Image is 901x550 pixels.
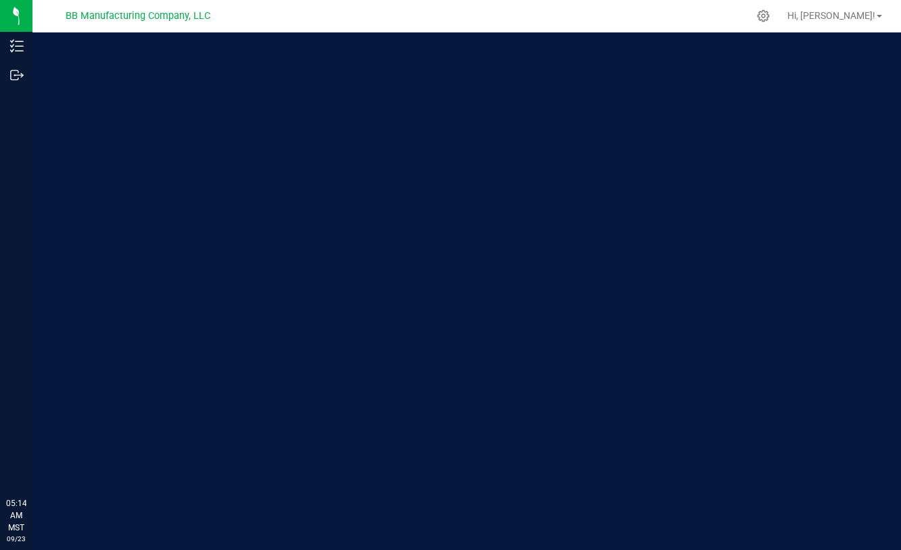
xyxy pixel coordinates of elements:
p: 09/23 [6,534,26,544]
div: Manage settings [755,9,772,22]
span: Hi, [PERSON_NAME]! [787,10,875,21]
inline-svg: Outbound [10,68,24,82]
inline-svg: Inventory [10,39,24,53]
p: 05:14 AM MST [6,497,26,534]
span: BB Manufacturing Company, LLC [66,10,210,22]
